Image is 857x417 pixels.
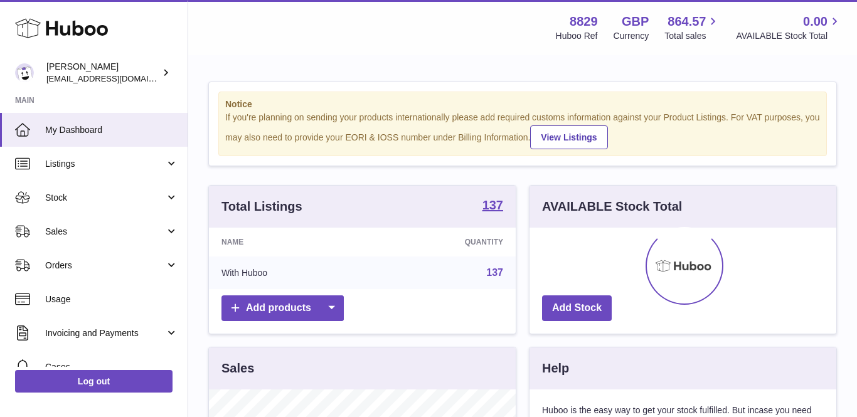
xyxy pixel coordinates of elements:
[664,13,720,42] a: 864.57 Total sales
[482,199,503,211] strong: 137
[486,267,503,278] a: 137
[45,124,178,136] span: My Dashboard
[46,61,159,85] div: [PERSON_NAME]
[556,30,598,42] div: Huboo Ref
[614,30,649,42] div: Currency
[45,192,165,204] span: Stock
[15,63,34,82] img: commandes@kpmatech.com
[225,98,820,110] strong: Notice
[209,256,371,289] td: With Huboo
[736,30,842,42] span: AVAILABLE Stock Total
[45,361,178,373] span: Cases
[221,198,302,215] h3: Total Listings
[15,370,173,393] a: Log out
[736,13,842,42] a: 0.00 AVAILABLE Stock Total
[668,13,706,30] span: 864.57
[45,327,165,339] span: Invoicing and Payments
[45,260,165,272] span: Orders
[530,125,607,149] a: View Listings
[371,228,516,256] th: Quantity
[45,158,165,170] span: Listings
[622,13,649,30] strong: GBP
[542,295,612,321] a: Add Stock
[45,226,165,238] span: Sales
[209,228,371,256] th: Name
[221,360,254,377] h3: Sales
[225,112,820,149] div: If you're planning on sending your products internationally please add required customs informati...
[482,199,503,214] a: 137
[221,295,344,321] a: Add products
[45,293,178,305] span: Usage
[542,198,682,215] h3: AVAILABLE Stock Total
[803,13,828,30] span: 0.00
[570,13,598,30] strong: 8829
[46,73,184,83] span: [EMAIL_ADDRESS][DOMAIN_NAME]
[664,30,720,42] span: Total sales
[542,360,569,377] h3: Help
